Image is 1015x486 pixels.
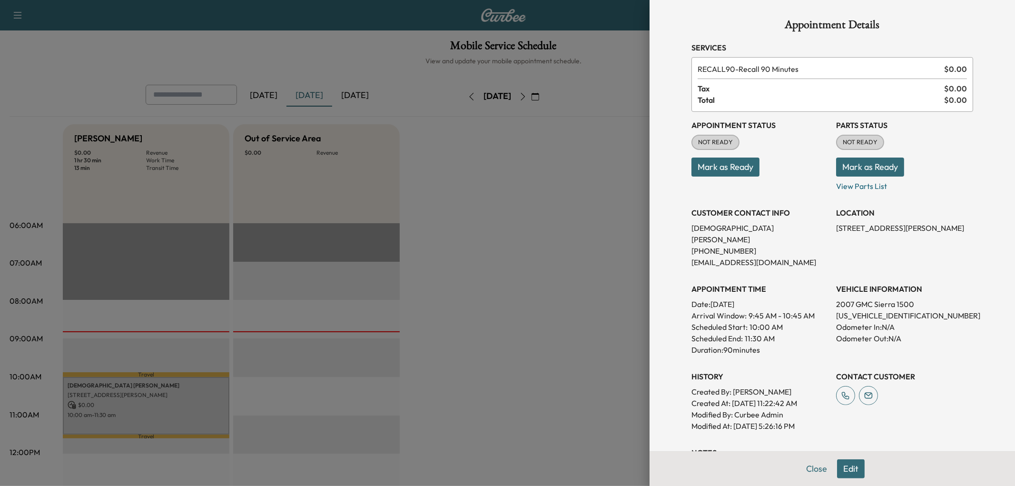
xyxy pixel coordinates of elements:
p: Scheduled Start: [691,321,748,333]
p: [PHONE_NUMBER] [691,245,828,257]
p: 10:00 AM [749,321,783,333]
span: 9:45 AM - 10:45 AM [749,310,815,321]
p: 2007 GMC Sierra 1500 [836,298,973,310]
p: Odometer Out: N/A [836,333,973,344]
h1: Appointment Details [691,19,973,34]
span: Tax [698,83,944,94]
p: Created At : [DATE] 11:22:42 AM [691,397,828,409]
span: Total [698,94,944,106]
p: Duration: 90 minutes [691,344,828,356]
button: Mark as Ready [691,158,759,177]
h3: CONTACT CUSTOMER [836,371,973,382]
p: Arrival Window: [691,310,828,321]
p: [DEMOGRAPHIC_DATA] [PERSON_NAME] [691,222,828,245]
h3: CUSTOMER CONTACT INFO [691,207,828,218]
p: Modified By : Curbee Admin [691,409,828,420]
h3: APPOINTMENT TIME [691,283,828,295]
h3: Parts Status [836,119,973,131]
span: $ 0.00 [944,63,967,75]
button: Close [800,459,833,478]
p: [STREET_ADDRESS][PERSON_NAME] [836,222,973,234]
span: NOT READY [837,138,883,147]
button: Mark as Ready [836,158,904,177]
span: $ 0.00 [944,83,967,94]
p: Odometer In: N/A [836,321,973,333]
p: Scheduled End: [691,333,743,344]
span: $ 0.00 [944,94,967,106]
h3: Services [691,42,973,53]
p: 11:30 AM [745,333,775,344]
span: NOT READY [692,138,739,147]
h3: VEHICLE INFORMATION [836,283,973,295]
p: Created By : [PERSON_NAME] [691,386,828,397]
h3: LOCATION [836,207,973,218]
h3: History [691,371,828,382]
h3: NOTES [691,447,973,458]
p: View Parts List [836,177,973,192]
p: [US_VEHICLE_IDENTIFICATION_NUMBER] [836,310,973,321]
span: Recall 90 Minutes [698,63,940,75]
p: Date: [DATE] [691,298,828,310]
button: Edit [837,459,865,478]
p: [EMAIL_ADDRESS][DOMAIN_NAME] [691,257,828,268]
p: Modified At : [DATE] 5:26:16 PM [691,420,828,432]
h3: Appointment Status [691,119,828,131]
